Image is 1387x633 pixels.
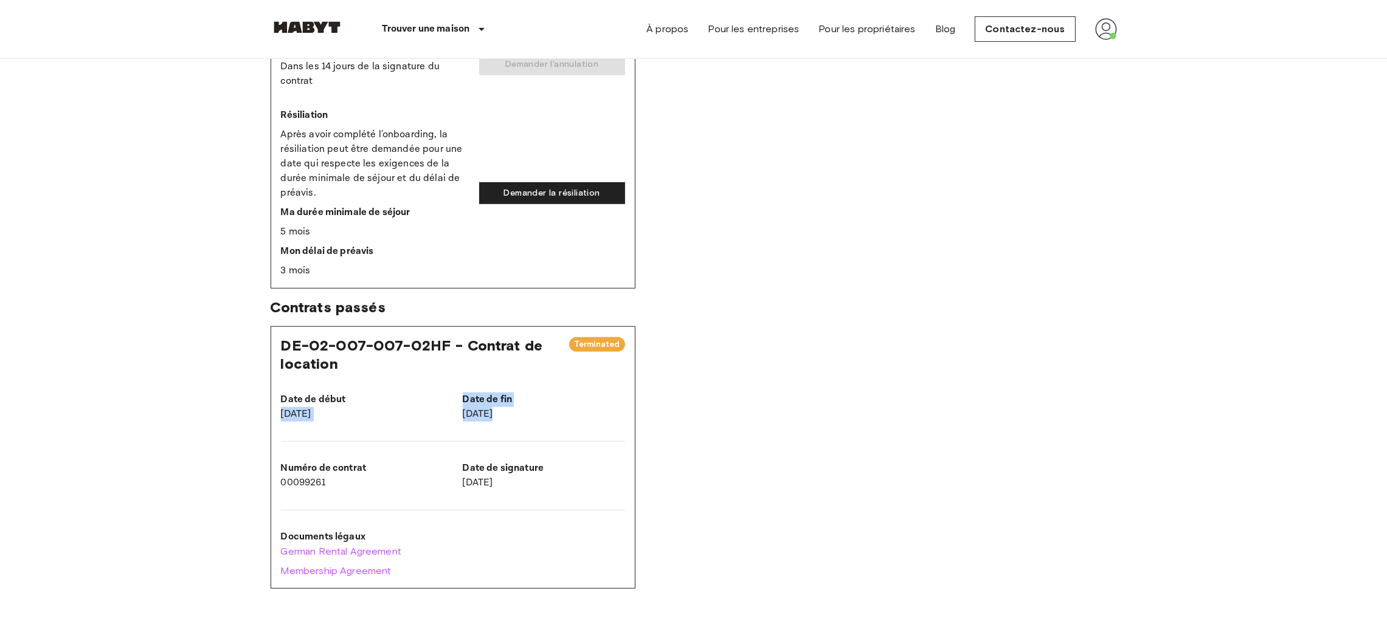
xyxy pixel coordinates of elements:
p: Dans les 14 jours de la signature du contrat [281,60,460,89]
span: Terminated [569,338,625,351]
p: Numéro de contrat [281,461,443,476]
p: 5 mois [281,225,469,239]
a: Pour les propriétaires [818,22,915,36]
a: Blog [935,22,956,36]
a: Pour les entreprises [708,22,799,36]
p: Après avoir complété l'onboarding, la résiliation peut être demandée pour une date qui respecte l... [281,128,469,200]
span: DE-02-007-007-02HF - Contrat de location [281,337,543,372]
p: Mon délai de préavis [281,244,469,259]
a: Membership Agreement [281,564,625,578]
p: Date de début [281,392,443,407]
p: Résiliation [281,108,469,123]
p: Documents légaux [281,530,625,544]
p: Date de fin [463,392,625,407]
img: avatar [1095,18,1117,40]
a: German Rental Agreement [281,544,625,559]
a: À propos [646,22,688,36]
p: 00099261 [281,476,443,490]
p: 3 mois [281,264,469,278]
a: Contactez-nous [975,16,1075,42]
p: [DATE] [463,407,625,422]
p: Ma durée minimale de séjour [281,205,469,220]
span: Contrats passés [271,298,1117,316]
button: Demander la résiliation [479,182,625,205]
p: [DATE] [463,476,625,490]
p: Date de signature [463,461,625,476]
img: Habyt [271,21,344,33]
p: [DATE] [281,407,443,422]
p: Trouver une maison [382,22,470,36]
